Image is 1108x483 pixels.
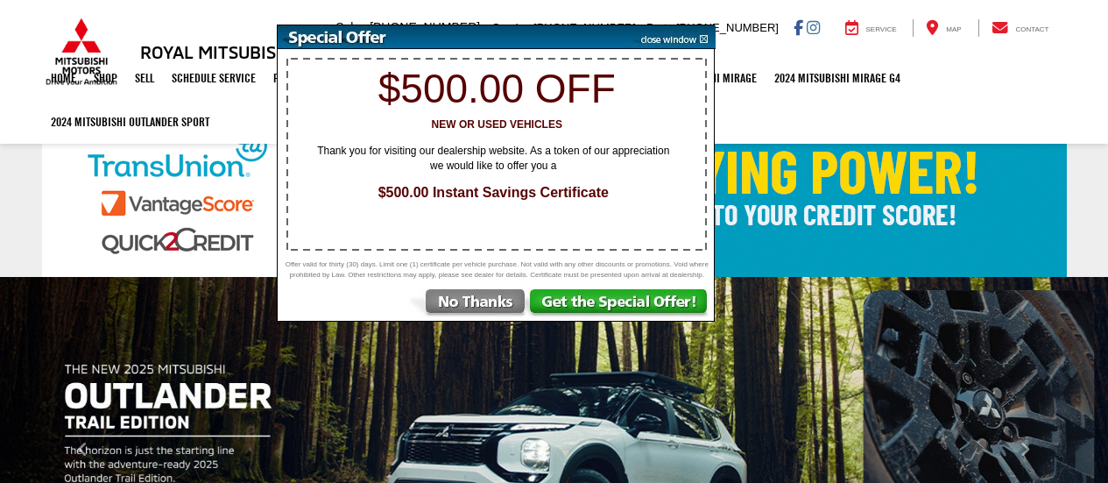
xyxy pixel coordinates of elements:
[85,56,126,100] a: Shop
[370,20,480,34] span: [PHONE_NUMBER]
[305,144,681,174] span: Thank you for visiting our dealership website. As a token of our appreciation we would like to of...
[866,25,897,33] span: Service
[676,21,779,34] span: [PHONE_NUMBER]
[42,102,1067,277] img: Check Your Buying Power
[265,56,309,100] a: Parts: Opens in a new tab
[492,21,530,34] span: Service
[978,19,1062,37] a: Contact
[627,25,716,49] img: close window
[42,56,85,100] a: Home
[287,119,706,131] h3: New or Used Vehicles
[296,183,690,203] span: $500.00 Instant Savings Certificate
[946,25,961,33] span: Map
[335,20,366,34] span: Sales
[282,259,711,281] span: Offer valid for thirty (30) days. Limit one (1) certificate per vehicle purchase. Not valid with ...
[794,20,803,34] a: Facebook: Click to visit our Facebook page
[287,67,706,111] h1: $500.00 off
[406,289,528,321] img: No Thanks, Continue to Website
[913,19,974,37] a: Map
[1015,25,1048,33] span: Contact
[766,56,909,100] a: 2024 Mitsubishi Mirage G4
[832,19,910,37] a: Service
[807,20,820,34] a: Instagram: Click to visit our Instagram page
[528,289,714,321] img: Get the Special Offer
[140,42,293,61] h3: Royal Mitsubishi
[533,21,636,34] span: [PHONE_NUMBER]
[646,21,673,34] span: Parts
[163,56,265,100] a: Schedule Service: Opens in a new tab
[126,56,163,100] a: Sell
[42,100,218,144] a: 2024 Mitsubishi Outlander SPORT
[42,18,121,86] img: Mitsubishi
[278,25,628,49] img: Special Offer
